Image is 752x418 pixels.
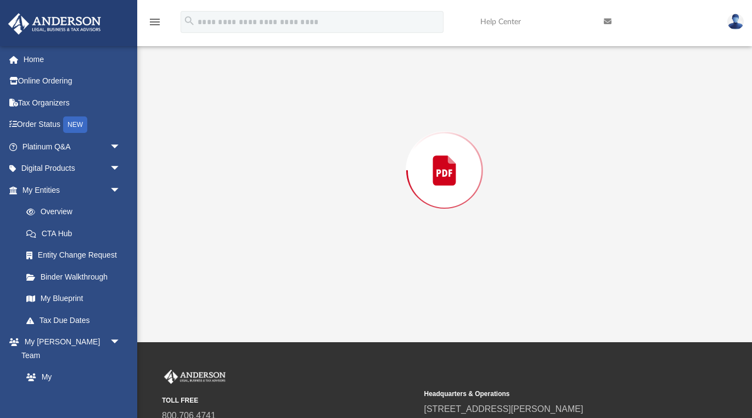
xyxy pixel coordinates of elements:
[15,201,137,223] a: Overview
[727,14,744,30] img: User Pic
[110,179,132,202] span: arrow_drop_down
[8,48,137,70] a: Home
[15,222,137,244] a: CTA Hub
[162,370,228,384] img: Anderson Advisors Platinum Portal
[15,309,137,331] a: Tax Due Dates
[15,244,137,266] a: Entity Change Request
[424,389,679,399] small: Headquarters & Operations
[8,114,137,136] a: Order StatusNEW
[15,366,126,415] a: My [PERSON_NAME] Team
[8,179,137,201] a: My Entitiesarrow_drop_down
[162,395,417,405] small: TOLL FREE
[148,15,161,29] i: menu
[110,331,132,354] span: arrow_drop_down
[8,136,137,158] a: Platinum Q&Aarrow_drop_down
[15,288,132,310] a: My Blueprint
[8,158,137,180] a: Digital Productsarrow_drop_down
[8,331,132,366] a: My [PERSON_NAME] Teamarrow_drop_down
[110,158,132,180] span: arrow_drop_down
[63,116,87,133] div: NEW
[183,15,195,27] i: search
[424,404,583,414] a: [STREET_ADDRESS][PERSON_NAME]
[15,266,137,288] a: Binder Walkthrough
[8,92,137,114] a: Tax Organizers
[5,13,104,35] img: Anderson Advisors Platinum Portal
[8,70,137,92] a: Online Ordering
[110,136,132,158] span: arrow_drop_down
[148,21,161,29] a: menu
